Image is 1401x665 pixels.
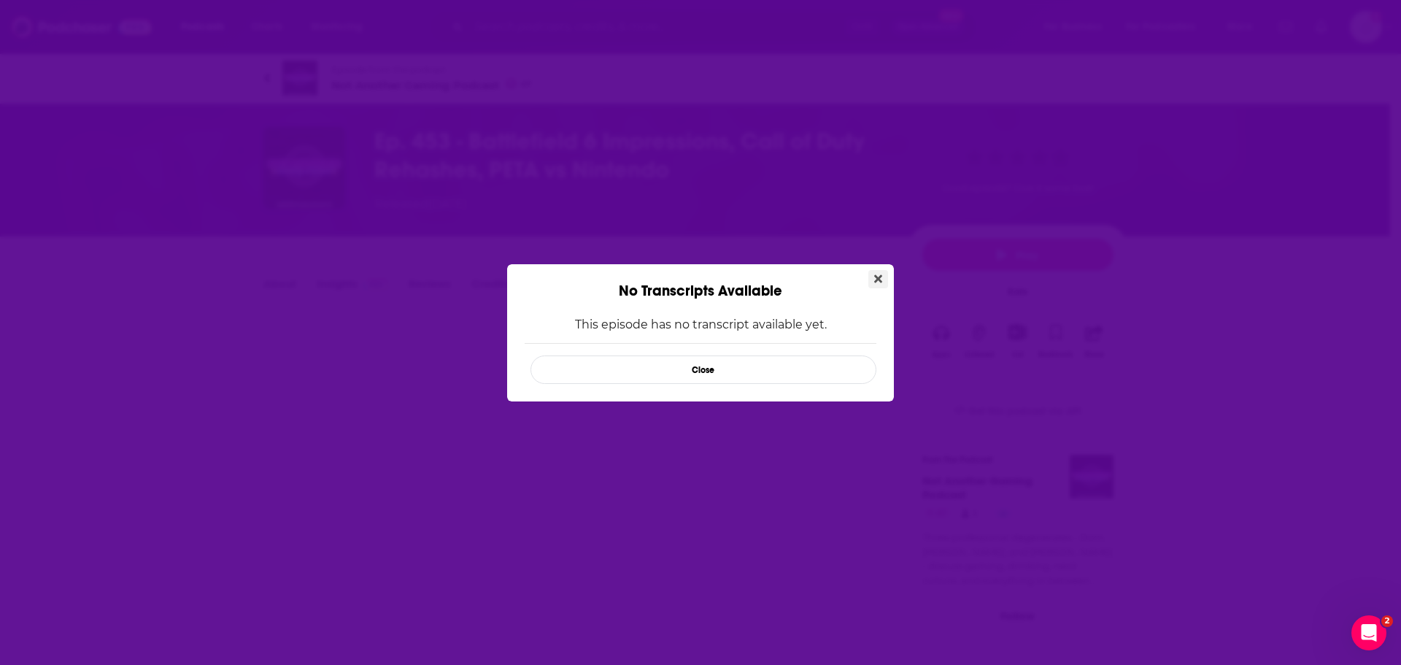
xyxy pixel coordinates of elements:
p: This episode has no transcript available yet. [525,318,876,331]
iframe: Intercom live chat [1351,615,1386,650]
button: Close [530,355,876,384]
div: No Transcripts Available [507,264,894,300]
button: Close [868,270,888,288]
span: 2 [1381,615,1393,627]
